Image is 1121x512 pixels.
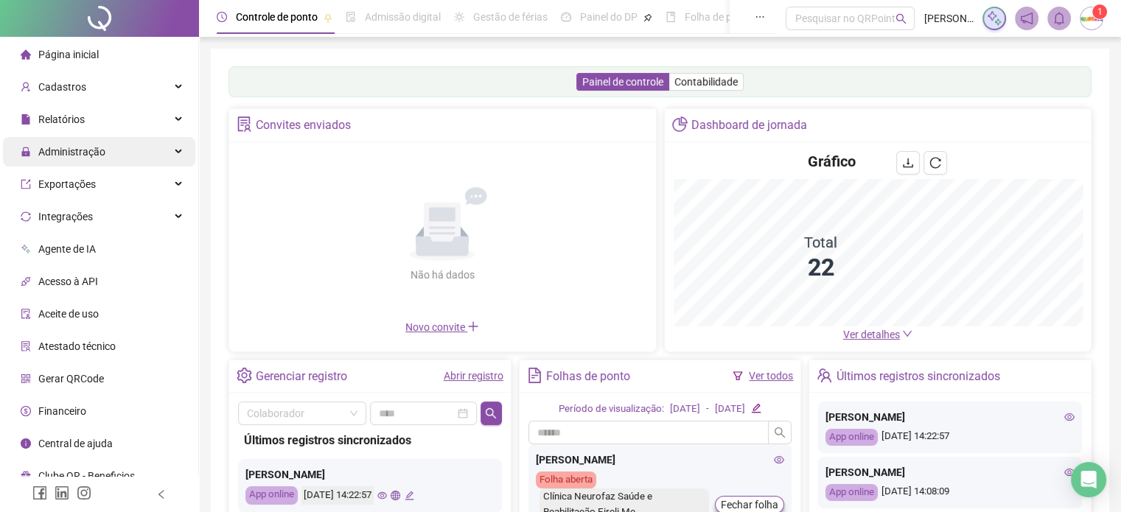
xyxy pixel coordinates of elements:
[38,373,104,385] span: Gerar QRCode
[1092,4,1107,19] sup: Atualize o seu contato no menu Meus Dados
[902,157,914,169] span: download
[55,485,69,500] span: linkedin
[902,329,912,339] span: down
[21,438,31,449] span: info-circle
[774,427,786,438] span: search
[755,12,765,22] span: ellipsis
[38,178,96,190] span: Exportações
[582,76,663,88] span: Painel de controle
[444,370,503,382] a: Abrir registro
[825,409,1075,425] div: [PERSON_NAME]
[156,489,167,499] span: left
[843,329,900,340] span: Ver detalhes
[32,485,47,500] span: facebook
[38,146,105,158] span: Administração
[691,113,807,138] div: Dashboard de jornada
[467,320,479,332] span: plus
[21,114,31,125] span: file
[485,407,497,419] span: search
[1064,412,1075,422] span: eye
[324,13,332,22] span: pushpin
[346,12,356,22] span: file-done
[843,329,912,340] a: Ver detalhes down
[244,431,496,449] div: Últimos registros sincronizados
[21,276,31,287] span: api
[38,340,116,352] span: Atestado técnico
[391,491,400,500] span: global
[473,11,548,23] span: Gestão de férias
[38,81,86,93] span: Cadastros
[21,406,31,416] span: dollar
[21,374,31,384] span: qrcode
[986,10,1002,27] img: sparkle-icon.fc2bf0ac1784a2077858766a79e2daf3.svg
[527,368,542,383] span: file-text
[21,179,31,189] span: export
[21,309,31,319] span: audit
[374,267,510,283] div: Não há dados
[825,464,1075,480] div: [PERSON_NAME]
[405,321,479,333] span: Novo convite
[21,341,31,351] span: solution
[38,243,96,255] span: Agente de IA
[666,12,676,22] span: book
[38,211,93,222] span: Integrações
[365,11,441,23] span: Admissão digital
[1080,7,1103,29] img: 53528
[715,401,745,417] div: [DATE]
[536,471,596,488] div: Folha aberta
[77,485,91,500] span: instagram
[21,49,31,60] span: home
[825,484,878,501] div: App online
[217,12,227,22] span: clock-circle
[685,11,779,23] span: Folha de pagamento
[749,370,793,382] a: Ver todos
[237,116,252,132] span: solution
[643,13,652,22] span: pushpin
[825,429,1075,446] div: [DATE] 14:22:57
[1071,462,1106,497] div: Open Intercom Messenger
[405,491,414,500] span: edit
[21,147,31,157] span: lock
[236,11,318,23] span: Controle de ponto
[1064,467,1075,477] span: eye
[21,471,31,481] span: gift
[808,151,856,172] h4: Gráfico
[38,405,86,417] span: Financeiro
[38,276,98,287] span: Acesso à API
[929,157,941,169] span: reload
[377,491,387,500] span: eye
[21,82,31,92] span: user-add
[580,11,638,23] span: Painel do DP
[256,364,347,389] div: Gerenciar registro
[672,116,688,132] span: pie-chart
[245,466,495,483] div: [PERSON_NAME]
[237,368,252,383] span: setting
[301,486,374,505] div: [DATE] 14:22:57
[454,12,464,22] span: sun
[825,429,878,446] div: App online
[674,76,738,88] span: Contabilidade
[38,308,99,320] span: Aceite de uso
[561,12,571,22] span: dashboard
[559,401,664,417] div: Período de visualização:
[536,452,785,468] div: [PERSON_NAME]
[837,364,1000,389] div: Últimos registros sincronizados
[825,484,1075,501] div: [DATE] 14:08:09
[751,403,761,413] span: edit
[733,371,743,381] span: filter
[670,401,700,417] div: [DATE]
[245,486,298,505] div: App online
[38,470,135,482] span: Clube QR - Beneficios
[546,364,630,389] div: Folhas de ponto
[256,113,351,138] div: Convites enviados
[817,368,832,383] span: team
[706,401,709,417] div: -
[774,455,784,465] span: eye
[1097,7,1103,17] span: 1
[1020,12,1033,25] span: notification
[38,49,99,60] span: Página inicial
[38,113,85,125] span: Relatórios
[38,438,113,449] span: Central de ajuda
[1052,12,1066,25] span: bell
[895,13,907,24] span: search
